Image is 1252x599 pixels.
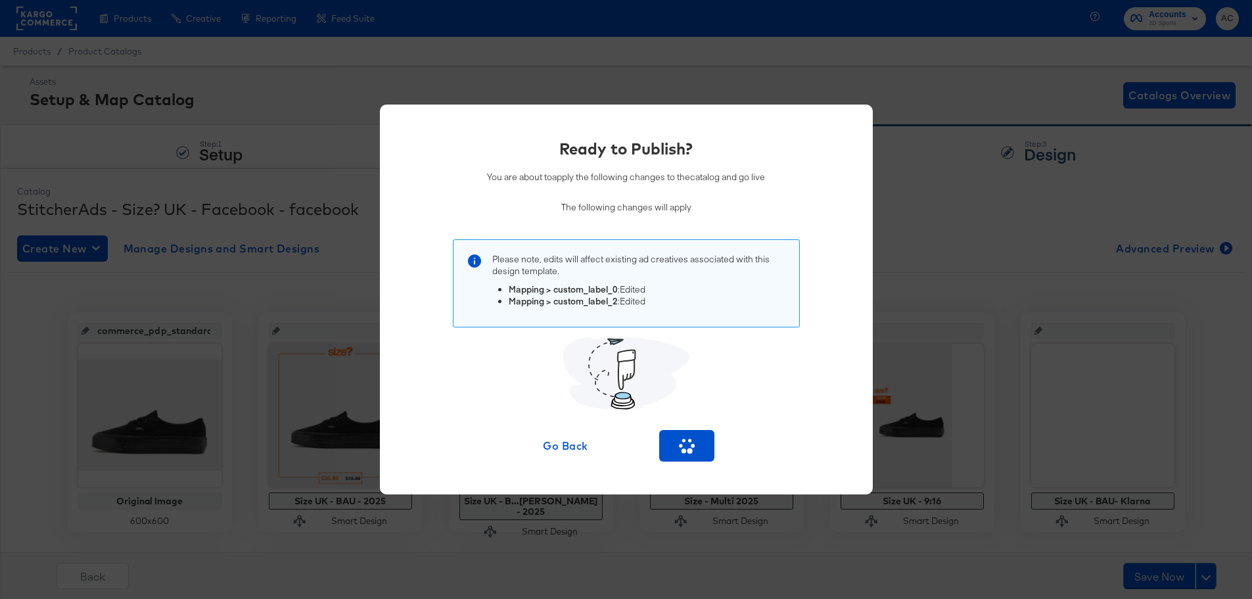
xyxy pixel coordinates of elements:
[509,295,786,308] li: : Edited
[509,283,618,295] strong: Mapping > custom_label_0
[559,137,693,160] div: Ready to Publish?
[487,171,765,183] p: You are about to apply the following changes to the catalog and go live
[487,201,765,214] p: The following changes will apply
[492,253,786,277] p: Please note, edits will affect existing ad creatives associated with this design template .
[509,295,618,307] strong: Mapping > custom_label_2
[543,437,588,455] span: Go Back
[509,283,786,296] li: : Edited
[538,430,593,462] button: Go Back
